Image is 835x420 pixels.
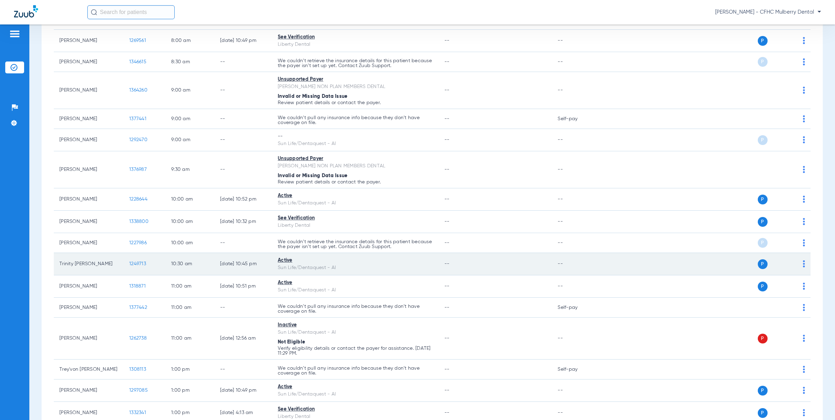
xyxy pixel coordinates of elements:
p: Review patient details or contact the payer. [278,180,433,184]
td: -- [552,30,599,52]
span: P [758,195,768,204]
td: -- [215,151,272,188]
div: Sun Life/Dentaquest - AI [278,329,433,336]
div: See Verification [278,215,433,222]
td: 8:00 AM [166,30,215,52]
td: [PERSON_NAME] [54,233,124,253]
span: -- [444,88,450,93]
span: P [758,386,768,396]
span: 1262738 [129,336,147,341]
span: 1376987 [129,167,147,172]
img: group-dot-blue.svg [803,218,805,225]
img: group-dot-blue.svg [803,335,805,342]
span: P [758,57,768,67]
iframe: Chat Widget [800,386,835,420]
p: We couldn’t retrieve the insurance details for this patient because the payer isn’t set up yet. C... [278,239,433,249]
img: group-dot-blue.svg [803,366,805,373]
img: group-dot-blue.svg [803,283,805,290]
td: [PERSON_NAME] [54,30,124,52]
p: Verify eligibility details or contact the payer for assistance. [DATE] 11:29 PM. [278,346,433,356]
span: P [758,36,768,46]
td: Trey'von [PERSON_NAME] [54,360,124,379]
span: 1364260 [129,88,147,93]
td: -- [552,379,599,402]
td: -- [552,151,599,188]
div: See Verification [278,34,433,41]
td: 10:00 AM [166,233,215,253]
span: P [758,217,768,227]
td: -- [215,298,272,318]
span: P [758,238,768,248]
span: P [758,282,768,291]
span: -- [444,305,450,310]
span: 1332341 [129,410,146,415]
p: We couldn’t retrieve the insurance details for this patient because the payer isn’t set up yet. C... [278,58,433,68]
td: -- [552,318,599,360]
span: P [758,408,768,418]
td: 9:30 AM [166,151,215,188]
span: 1377441 [129,116,146,121]
td: [DATE] 10:49 PM [215,30,272,52]
td: 10:00 AM [166,188,215,211]
td: Self-pay [552,109,599,129]
td: 8:30 AM [166,52,215,72]
span: -- [444,137,450,142]
div: Sun Life/Dentaquest - AI [278,264,433,271]
span: -- [444,284,450,289]
span: -- [444,261,450,266]
span: P [758,259,768,269]
td: 1:00 PM [166,379,215,402]
td: -- [552,253,599,275]
div: See Verification [278,406,433,413]
td: [PERSON_NAME] [54,72,124,109]
td: [PERSON_NAME] [54,298,124,318]
span: -- [444,367,450,372]
img: group-dot-blue.svg [803,136,805,143]
td: [DATE] 10:45 PM [215,253,272,275]
td: [PERSON_NAME] [54,109,124,129]
td: 11:00 AM [166,298,215,318]
td: -- [552,188,599,211]
span: -- [444,59,450,64]
span: -- [444,410,450,415]
img: group-dot-blue.svg [803,37,805,44]
span: Invalid or Missing Data Issue [278,94,347,99]
span: P [758,334,768,343]
div: Sun Life/Dentaquest - AI [278,287,433,294]
span: Not Eligible [278,340,305,345]
img: group-dot-blue.svg [803,260,805,267]
span: 1377442 [129,305,147,310]
span: Invalid or Missing Data Issue [278,173,347,178]
td: [PERSON_NAME] [54,151,124,188]
img: group-dot-blue.svg [803,304,805,311]
p: Review patient details or contact the payer. [278,100,433,105]
td: 9:00 AM [166,72,215,109]
td: -- [552,233,599,253]
td: [DATE] 10:52 PM [215,188,272,211]
td: [PERSON_NAME] [54,275,124,298]
td: [DATE] 10:32 PM [215,211,272,233]
span: -- [444,197,450,202]
td: 10:00 AM [166,211,215,233]
td: Trinity [PERSON_NAME] [54,253,124,275]
div: [PERSON_NAME] NON PLAN MEMBERS DENTAL [278,162,433,170]
div: Active [278,279,433,287]
span: -- [444,38,450,43]
span: -- [444,167,450,172]
span: 1346615 [129,59,146,64]
img: group-dot-blue.svg [803,115,805,122]
img: group-dot-blue.svg [803,58,805,65]
div: Liberty Dental [278,41,433,48]
span: -- [444,336,450,341]
span: 1308113 [129,367,146,372]
td: [PERSON_NAME] [54,188,124,211]
td: -- [552,72,599,109]
td: Self-pay [552,298,599,318]
img: group-dot-blue.svg [803,166,805,173]
td: 10:30 AM [166,253,215,275]
div: Sun Life/Dentaquest - AI [278,200,433,207]
td: 11:00 AM [166,275,215,298]
img: group-dot-blue.svg [803,87,805,94]
td: [DATE] 12:56 AM [215,318,272,360]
